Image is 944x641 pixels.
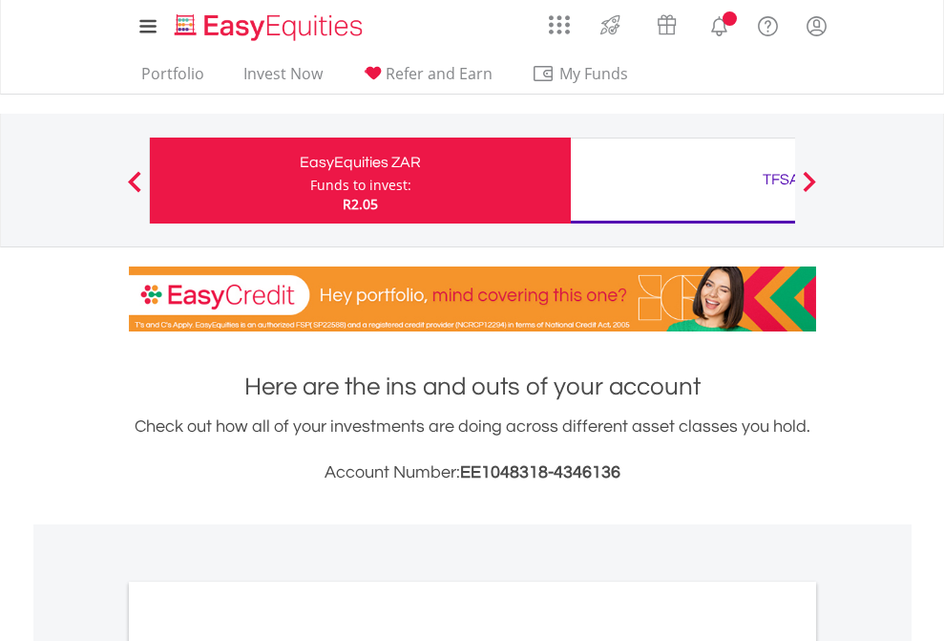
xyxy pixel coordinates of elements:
a: Invest Now [236,64,330,94]
div: Funds to invest: [310,176,411,195]
img: grid-menu-icon.svg [549,14,570,35]
a: My Profile [792,5,841,47]
a: AppsGrid [536,5,582,35]
h1: Here are the ins and outs of your account [129,370,816,404]
button: Next [790,181,829,200]
h3: Account Number: [129,459,816,486]
span: R2.05 [343,195,378,213]
img: thrive-v2.svg [595,10,626,40]
img: EasyEquities_Logo.png [171,11,370,43]
a: Vouchers [639,5,695,40]
img: vouchers-v2.svg [651,10,682,40]
a: Notifications [695,5,744,43]
a: Home page [167,5,370,43]
a: FAQ's and Support [744,5,792,43]
a: Portfolio [134,64,212,94]
div: EasyEquities ZAR [161,149,559,176]
span: EE1048318-4346136 [460,463,620,481]
span: Refer and Earn [386,63,493,84]
a: Refer and Earn [354,64,500,94]
img: EasyCredit Promotion Banner [129,267,816,331]
button: Previous [115,181,154,200]
span: My Funds [532,61,657,86]
div: Check out how all of your investments are doing across different asset classes you hold. [129,414,816,486]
